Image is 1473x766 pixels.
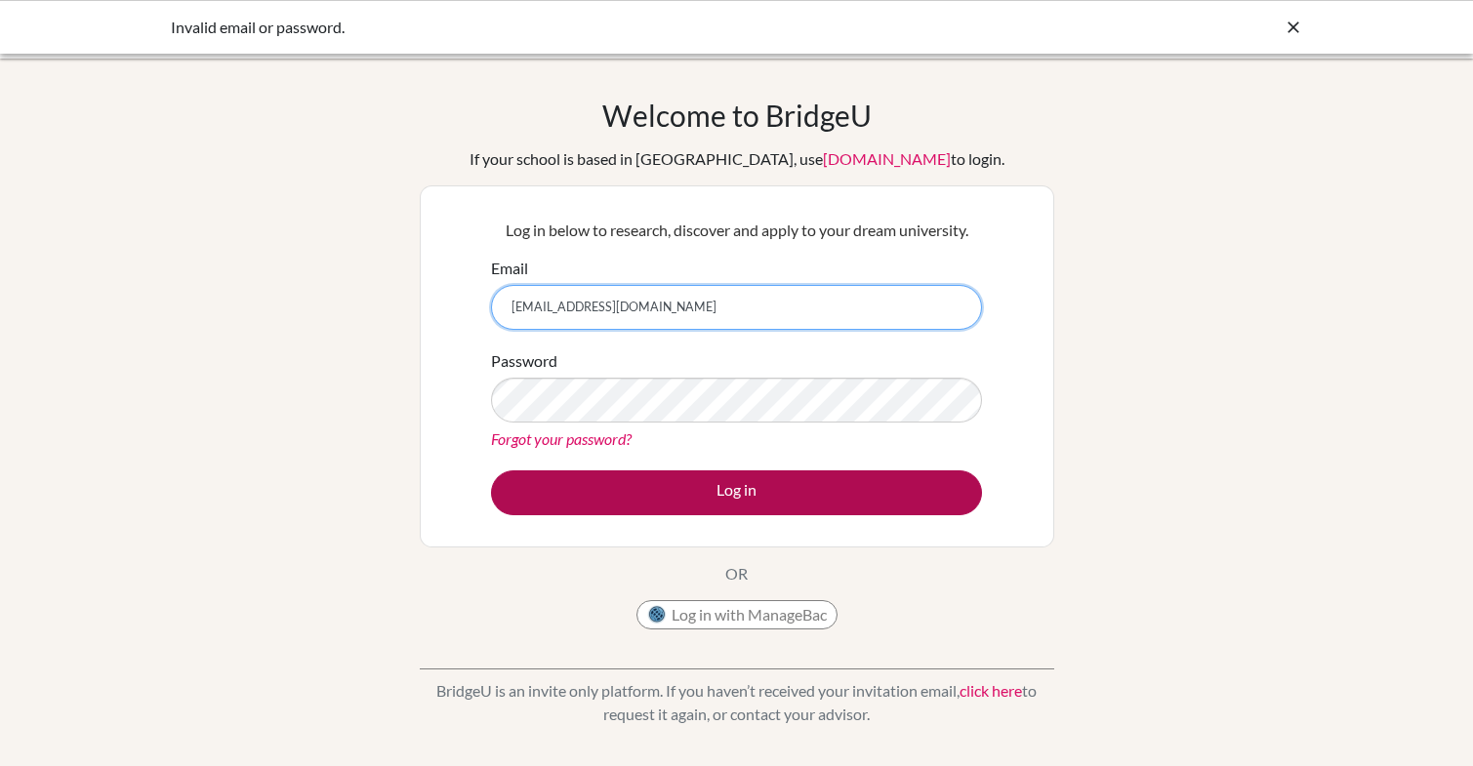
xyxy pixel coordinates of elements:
[960,681,1022,700] a: click here
[491,219,982,242] p: Log in below to research, discover and apply to your dream university.
[420,679,1054,726] p: BridgeU is an invite only platform. If you haven’t received your invitation email, to request it ...
[491,349,557,373] label: Password
[470,147,1004,171] div: If your school is based in [GEOGRAPHIC_DATA], use to login.
[636,600,838,629] button: Log in with ManageBac
[491,470,982,515] button: Log in
[823,149,951,168] a: [DOMAIN_NAME]
[602,98,872,133] h1: Welcome to BridgeU
[171,16,1010,39] div: Invalid email or password.
[491,429,632,448] a: Forgot your password?
[725,562,748,585] p: OR
[491,257,528,280] label: Email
